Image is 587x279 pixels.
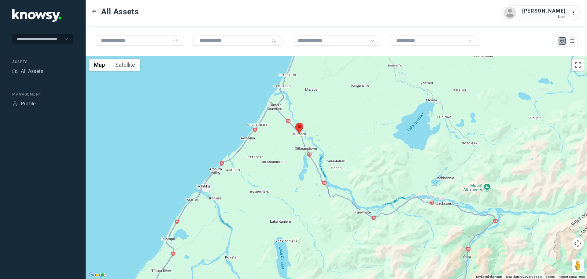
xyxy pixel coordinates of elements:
div: Search [271,38,276,43]
button: Toggle fullscreen view [572,59,584,71]
button: Keyboard shortcuts [476,275,502,279]
div: Management [12,92,73,97]
div: Map [559,38,565,44]
div: All Assets [21,68,43,75]
tspan: ... [572,10,578,15]
a: ProfileProfile [12,100,36,107]
a: AssetsAll Assets [12,68,43,75]
div: Toggle Menu [92,9,96,14]
div: User [522,15,566,19]
div: : [572,9,579,17]
a: Open this area in Google Maps (opens a new window) [87,271,107,279]
div: Search [173,38,178,43]
button: Map camera controls [572,237,584,250]
a: Report a map error [559,275,585,278]
div: [PERSON_NAME] [522,7,566,15]
img: Google [87,271,107,279]
span: All Assets [101,6,139,17]
a: Terms (opens in new tab) [546,275,555,278]
img: Application Logo [12,9,61,22]
div: Assets [12,59,73,65]
div: Assets [12,69,18,74]
img: avatar.png [504,7,516,19]
div: List [570,38,575,44]
button: Show satellite imagery [110,59,140,71]
div: Profile [12,101,18,107]
button: Drag Pegman onto the map to open Street View [572,259,584,272]
div: Profile [21,100,36,107]
button: Show street map [89,59,110,71]
span: Map data ©2025 Google [506,275,542,278]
